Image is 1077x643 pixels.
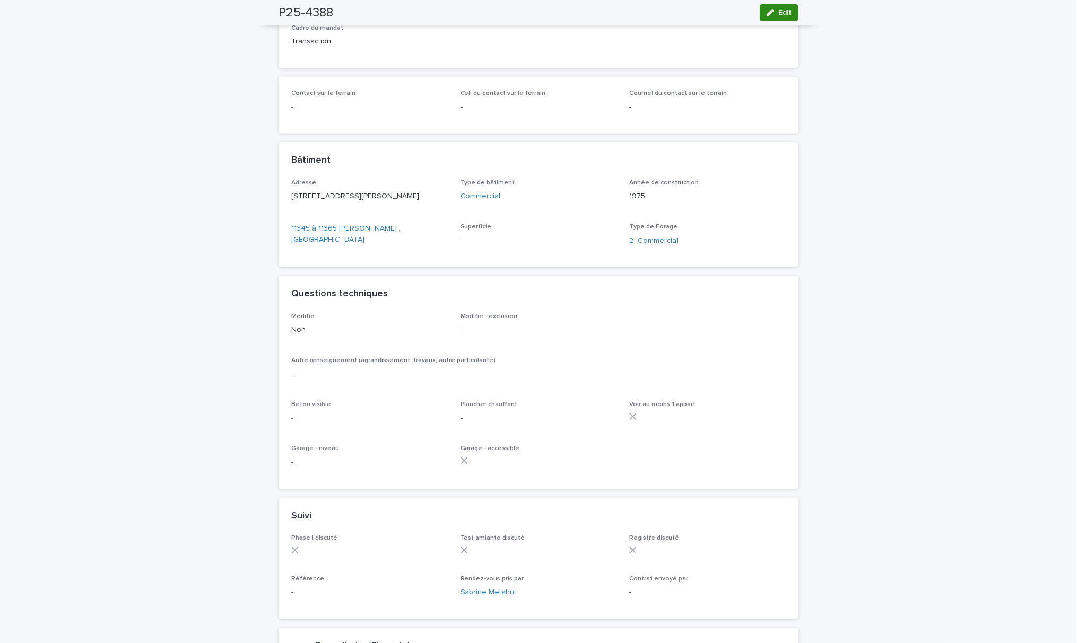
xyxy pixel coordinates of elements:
[629,102,786,113] p: -
[461,191,501,202] a: Commercial
[291,368,786,380] p: -
[291,445,339,452] span: Garage - niveau
[461,413,617,424] p: -
[291,102,448,113] p: -
[461,401,518,408] span: Plancher chauffant
[291,90,355,96] span: Contact sur le terrain
[461,324,617,336] p: -
[291,180,316,186] span: Adresse
[760,4,798,21] button: Edit
[461,102,617,113] p: -
[629,587,786,598] p: -
[279,5,333,21] h2: P25-4388
[629,535,679,541] span: Registre discuté
[461,587,516,598] a: Sabrine Metahni
[291,25,343,31] span: Cadre du mandat
[461,90,546,96] span: Cell du contact sur le terrain
[291,36,448,47] p: Transaction
[629,235,678,246] a: 2- Commercial
[629,401,696,408] span: Voir au moins 1 appart
[291,457,448,468] p: -
[461,224,492,230] span: Superficie
[291,324,448,336] p: Non
[461,313,518,320] span: Modifie - exclusion
[291,587,448,598] p: -
[629,90,727,96] span: Courriel du contact sur le terrain
[461,180,515,186] span: Type de bâtiment
[629,180,699,186] span: Année de construction
[629,191,786,202] p: 1975
[291,288,388,300] h2: Questions techniques
[291,535,337,541] span: Phase I discuté
[291,155,331,166] h2: Bâtiment
[291,191,448,202] p: [STREET_ADDRESS][PERSON_NAME]
[291,357,496,364] span: Autre renseignement (agrandissement, travaux, autre particularité)
[629,224,678,230] span: Type de Forage
[291,510,311,522] h2: Suivi
[291,401,331,408] span: Beton visible
[291,576,324,582] span: Référence
[461,235,617,246] p: -
[291,413,448,424] p: -
[291,313,315,320] span: Modifie
[629,576,688,582] span: Contrat envoyé par
[461,535,525,541] span: Test amiante discuté
[778,9,792,16] span: Edit
[291,223,448,245] a: 11345 à 11365 [PERSON_NAME] , [GEOGRAPHIC_DATA]
[461,576,524,582] span: Rendez-vous pris par
[461,445,520,452] span: Garage - accessible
